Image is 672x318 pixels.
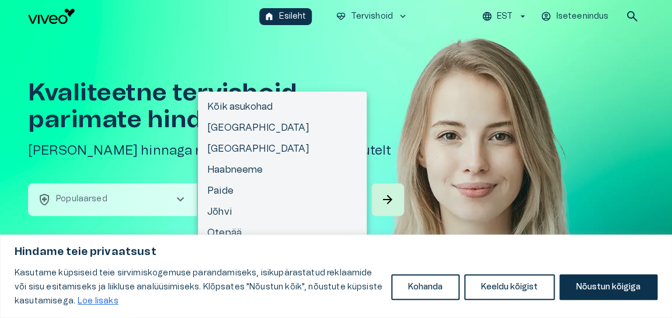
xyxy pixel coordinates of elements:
[198,138,367,159] li: [GEOGRAPHIC_DATA]
[464,274,555,300] button: Keeldu kõigist
[60,9,77,19] span: Help
[198,117,367,138] li: [GEOGRAPHIC_DATA]
[198,159,367,180] li: Haabneeme
[559,274,657,300] button: Nõustun kõigiga
[198,222,367,243] li: Otepää
[15,245,657,259] p: Hindame teie privaatsust
[198,180,367,201] li: Paide
[198,201,367,222] li: Jõhvi
[198,96,367,117] li: Kõik asukohad
[15,266,382,308] p: Kasutame küpsiseid teie sirvimiskogemuse parandamiseks, isikupärastatud reklaamide või sisu esita...
[391,274,459,300] button: Kohanda
[77,296,119,306] a: Loe lisaks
